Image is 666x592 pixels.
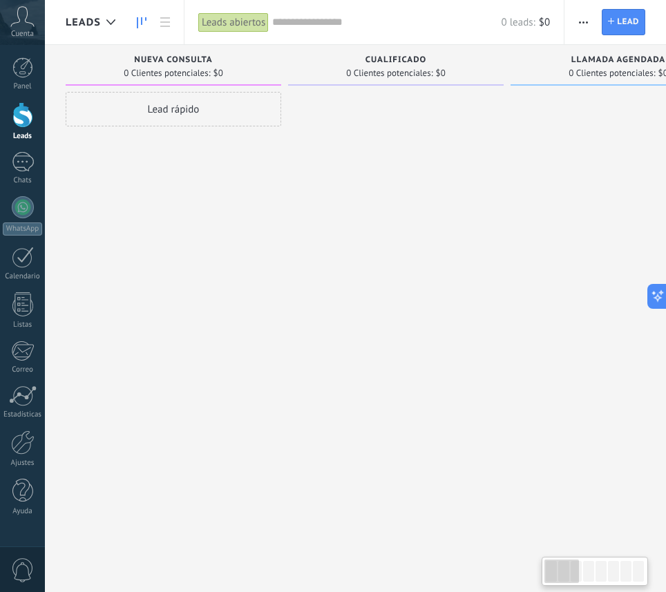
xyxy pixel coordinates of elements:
[3,222,42,236] div: WhatsApp
[436,69,446,77] span: $0
[3,507,43,516] div: Ayuda
[3,459,43,468] div: Ajustes
[3,321,43,330] div: Listas
[130,9,153,36] a: Leads
[66,92,281,126] div: Lead rápido
[365,55,427,65] span: Cualificado
[134,55,212,65] span: Nueva consulta
[66,16,101,29] span: Leads
[573,9,593,35] button: Más
[73,55,274,67] div: Nueva consulta
[3,410,43,419] div: Estadísticas
[3,272,43,281] div: Calendario
[346,69,432,77] span: 0 Clientes potenciales:
[213,69,223,77] span: $0
[569,69,655,77] span: 0 Clientes potenciales:
[3,82,43,91] div: Panel
[3,132,43,141] div: Leads
[3,365,43,374] div: Correo
[602,9,645,35] a: Lead
[11,30,34,39] span: Cuenta
[502,16,535,29] span: 0 leads:
[539,16,550,29] span: $0
[153,9,177,36] a: Lista
[198,12,269,32] div: Leads abiertos
[124,69,210,77] span: 0 Clientes potenciales:
[3,176,43,185] div: Chats
[571,55,665,65] span: Llamada agendada
[617,10,639,35] span: Lead
[295,55,497,67] div: Cualificado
